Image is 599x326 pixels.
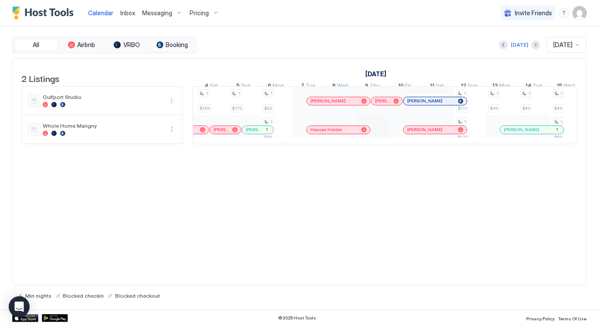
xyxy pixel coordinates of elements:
a: October 6, 2025 [266,80,286,93]
button: Previous month [499,41,508,49]
span: Thu [370,82,380,91]
span: Gulfport Studio [43,94,163,100]
a: Privacy Policy [526,313,555,323]
span: Privacy Policy [526,316,555,321]
div: menu [167,124,177,135]
span: VRBO [123,41,140,49]
a: October 5, 2025 [235,80,253,93]
button: More options [167,124,177,135]
span: $69 [264,134,272,140]
span: Pricing [190,9,209,17]
a: App Store [12,314,38,322]
span: Sat [210,82,218,91]
span: [PERSON_NAME] [407,98,442,104]
span: Booking [166,41,188,49]
a: Terms Of Use [558,313,587,323]
span: 1 [561,119,563,125]
span: 4 [205,82,209,91]
button: More options [167,95,177,106]
span: $111 [458,105,467,111]
span: [PERSON_NAME] [214,127,229,132]
span: 12 [461,82,467,91]
a: October 14, 2025 [524,80,545,93]
span: Sun [242,82,251,91]
span: Whole Home Marigny [43,122,163,129]
span: 7 [301,82,305,91]
a: October 12, 2025 [459,80,480,93]
div: tab-group [12,37,196,53]
span: [PERSON_NAME] Silent Auction [246,127,261,132]
button: All [14,39,58,51]
span: $49 [490,105,498,111]
span: Wed [564,82,575,91]
span: Messaging [142,9,172,17]
button: VRBO [105,39,149,51]
span: [PERSON_NAME] [375,98,390,104]
span: $123 [458,134,468,140]
button: Airbnb [60,39,103,51]
button: [DATE] [510,40,530,50]
span: Mon [273,82,284,91]
a: Calendar [88,8,113,17]
div: menu [167,95,177,106]
span: [PERSON_NAME] [504,127,539,132]
span: Min nights [25,292,51,299]
span: 14 [526,82,532,91]
a: October 11, 2025 [428,80,446,93]
span: $49 [522,105,530,111]
span: 1 [270,91,272,96]
span: 13 [493,82,498,91]
span: Heaven Holder [310,127,342,132]
span: 1 [496,91,498,96]
span: Blocked checkin [63,292,104,299]
span: 1 [464,119,466,125]
span: $173 [232,105,242,111]
span: Terms Of Use [558,316,587,321]
span: Wed [337,82,349,91]
div: [DATE] [511,41,528,49]
span: © 2025 Host Tools [278,315,316,321]
span: $69 [555,134,562,140]
a: October 8, 2025 [330,80,351,93]
span: 9 [365,82,369,91]
div: Open Intercom Messenger [9,296,30,317]
span: 1 [464,91,466,96]
span: 1 [238,91,240,96]
span: [PERSON_NAME] [310,98,346,104]
span: Airbnb [78,41,95,49]
span: Calendar [88,9,113,17]
span: 2 Listings [21,71,59,85]
span: Blocked checkout [115,292,160,299]
a: Google Play Store [42,314,68,322]
a: October 13, 2025 [490,80,513,93]
a: Host Tools Logo [12,7,78,20]
div: menu [559,8,569,18]
span: $49 [555,105,562,111]
span: All [33,41,40,49]
span: Sat [436,82,444,91]
a: Inbox [120,8,135,17]
div: User profile [573,6,587,20]
span: 15 [557,82,563,91]
span: 5 [237,82,240,91]
span: Sun [468,82,478,91]
span: [DATE] [554,41,573,49]
span: 1 [206,91,208,96]
span: $159 [200,105,210,111]
button: Booking [150,39,194,51]
span: 1 [270,119,272,125]
button: Next month [531,41,540,49]
span: 11 [430,82,435,91]
span: Invite Friends [515,9,552,17]
span: Mon [500,82,511,91]
span: Tue [533,82,543,91]
span: 1 [561,91,563,96]
a: October 7, 2025 [299,80,318,93]
span: [PERSON_NAME] [407,127,442,132]
a: October 9, 2025 [363,80,382,93]
span: 1 [528,91,531,96]
span: 8 [333,82,336,91]
span: Fri [405,82,412,91]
